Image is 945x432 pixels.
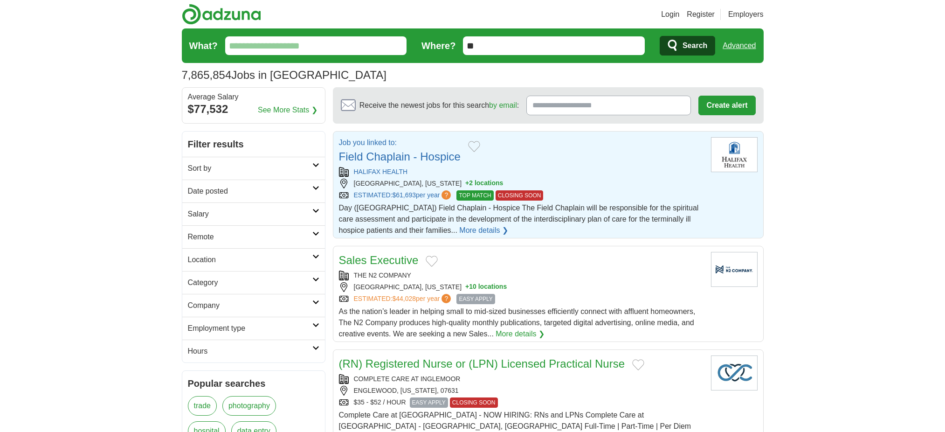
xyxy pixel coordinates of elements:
[188,209,312,220] h2: Salary
[339,137,461,148] p: Job you linked to:
[188,346,312,357] h2: Hours
[182,180,325,202] a: Date posted
[441,190,451,200] span: ?
[728,9,764,20] a: Employers
[182,248,325,271] a: Location
[441,294,451,303] span: ?
[188,300,312,311] h2: Company
[188,376,319,390] h2: Popular searches
[182,157,325,180] a: Sort by
[182,67,232,84] span: 7,865,854
[188,93,319,101] div: Average Salary
[188,186,312,197] h2: Date posted
[426,256,438,267] button: Add to favorite jobs
[339,150,461,163] a: Field Chaplain - Hospice
[465,179,503,188] button: +2 locations
[339,386,704,396] div: ENGLEWOOD, [US_STATE], 07631
[188,163,312,174] h2: Sort by
[188,231,312,243] h2: Remote
[711,355,758,390] img: Company logo
[496,190,544,201] span: CLOSING SOON
[711,137,758,172] img: Halifax Health logo
[339,204,699,234] span: Day ([GEOGRAPHIC_DATA]) Field Chaplain - Hospice The Field Chaplain will be responsible for the s...
[465,282,507,292] button: +10 locations
[632,359,644,370] button: Add to favorite jobs
[182,202,325,225] a: Salary
[465,282,469,292] span: +
[459,225,508,236] a: More details ❯
[496,328,545,340] a: More details ❯
[182,4,261,25] img: Adzuna logo
[392,191,416,199] span: $61,693
[339,357,625,370] a: (RN) Registered Nurse or (LPN) Licensed Practical Nurse
[182,69,386,81] h1: Jobs in [GEOGRAPHIC_DATA]
[354,190,453,201] a: ESTIMATED:$61,693per year?
[489,101,517,109] a: by email
[354,168,408,175] a: HALIFAX HEALTH
[339,254,419,266] a: Sales Executive
[339,374,704,384] div: COMPLETE CARE AT INGLEMOOR
[182,294,325,317] a: Company
[456,190,493,201] span: TOP MATCH
[660,36,715,56] button: Search
[359,100,519,111] span: Receive the newest jobs for this search :
[258,105,317,116] a: See More Stats ❯
[661,9,679,20] a: Login
[421,39,455,53] label: Where?
[188,396,217,416] a: trade
[182,317,325,340] a: Employment type
[188,254,312,265] h2: Location
[182,225,325,248] a: Remote
[468,141,480,152] button: Add to favorite jobs
[450,397,498,408] span: CLOSING SOON
[189,39,218,53] label: What?
[392,295,416,302] span: $44,028
[711,252,758,287] img: Company logo
[182,340,325,362] a: Hours
[188,101,319,118] div: $77,532
[687,9,715,20] a: Register
[698,96,755,115] button: Create alert
[410,397,448,408] span: EASY APPLY
[339,271,704,280] div: THE N2 COMPANY
[182,271,325,294] a: Category
[354,294,453,304] a: ESTIMATED:$44,028per year?
[222,396,276,416] a: photography
[339,282,704,292] div: [GEOGRAPHIC_DATA], [US_STATE]
[683,36,707,55] span: Search
[465,179,469,188] span: +
[188,323,312,334] h2: Employment type
[182,132,325,157] h2: Filter results
[723,36,756,55] a: Advanced
[339,307,696,338] span: As the nation’s leader in helping small to mid-sized businesses efficiently connect with affluent...
[456,294,495,304] span: EASY APPLY
[339,179,704,188] div: [GEOGRAPHIC_DATA], [US_STATE]
[339,397,704,408] div: $35 - $52 / HOUR
[188,277,312,288] h2: Category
